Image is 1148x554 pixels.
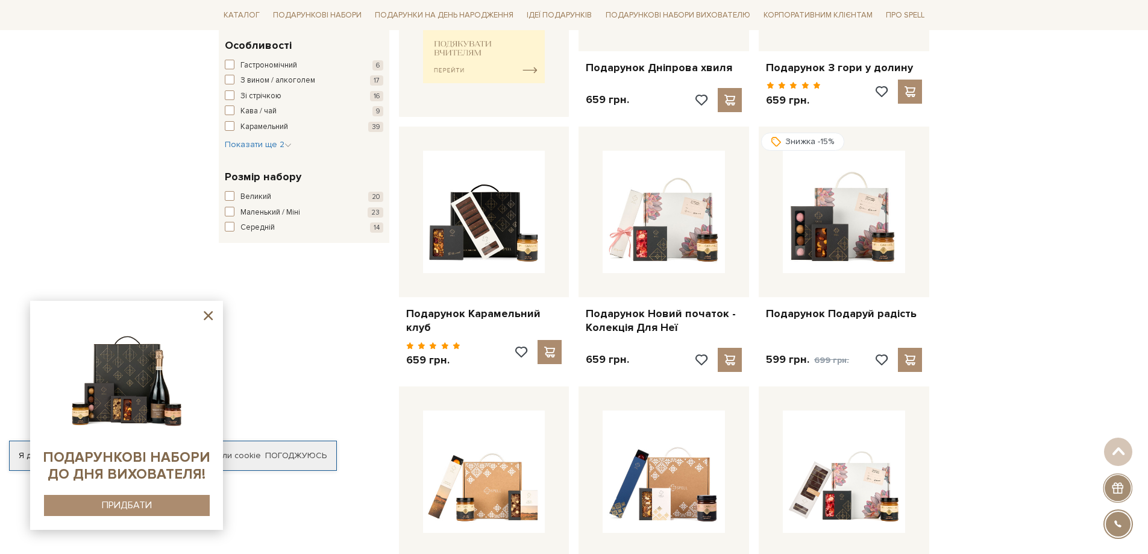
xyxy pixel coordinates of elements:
a: Подарункові набори вихователю [601,5,755,25]
span: З вином / алкоголем [240,75,315,87]
p: 599 грн. [766,353,849,367]
span: Гастрономічний [240,60,297,72]
span: Маленький / Міні [240,207,300,219]
a: Подарунок Карамельний клуб [406,307,562,335]
button: Маленький / Міні 23 [225,207,383,219]
a: Подарунок Новий початок - Колекція Для Неї [586,307,742,335]
a: Подарункові набори [268,6,366,25]
span: 23 [368,207,383,218]
a: Подарунки на День народження [370,6,518,25]
button: Показати ще 2 [225,139,292,151]
button: Кава / чай 9 [225,105,383,118]
button: Великий 20 [225,191,383,203]
div: Я дозволяю [DOMAIN_NAME] використовувати [10,450,336,461]
span: 17 [370,75,383,86]
button: Карамельний 39 [225,121,383,133]
button: Зі стрічкою 16 [225,90,383,102]
span: Особливості [225,37,292,54]
a: Подарунок Подаруй радість [766,307,922,321]
a: Подарунок З гори у долину [766,61,922,75]
a: Корпоративним клієнтам [759,5,877,25]
span: Кава / чай [240,105,277,118]
a: Каталог [219,6,265,25]
p: 659 грн. [766,93,821,107]
span: Середній [240,222,275,234]
span: Великий [240,191,271,203]
span: 39 [368,122,383,132]
p: 659 грн. [406,353,461,367]
span: 9 [372,106,383,116]
span: Показати ще 2 [225,139,292,150]
a: Про Spell [881,6,929,25]
p: 659 грн. [586,353,629,367]
span: Карамельний [240,121,288,133]
span: Розмір набору [225,169,301,185]
span: Зі стрічкою [240,90,281,102]
button: З вином / алкоголем 17 [225,75,383,87]
button: Середній 14 [225,222,383,234]
a: Погоджуюсь [265,450,327,461]
a: Ідеї подарунків [522,6,597,25]
p: 659 грн. [586,93,629,107]
a: Подарунок Дніпрова хвиля [586,61,742,75]
div: Знижка -15% [761,133,844,151]
span: 14 [370,222,383,233]
span: 20 [368,192,383,202]
span: 16 [370,91,383,101]
span: 6 [372,60,383,71]
a: файли cookie [206,450,261,461]
button: Гастрономічний 6 [225,60,383,72]
span: 699 грн. [814,355,849,365]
